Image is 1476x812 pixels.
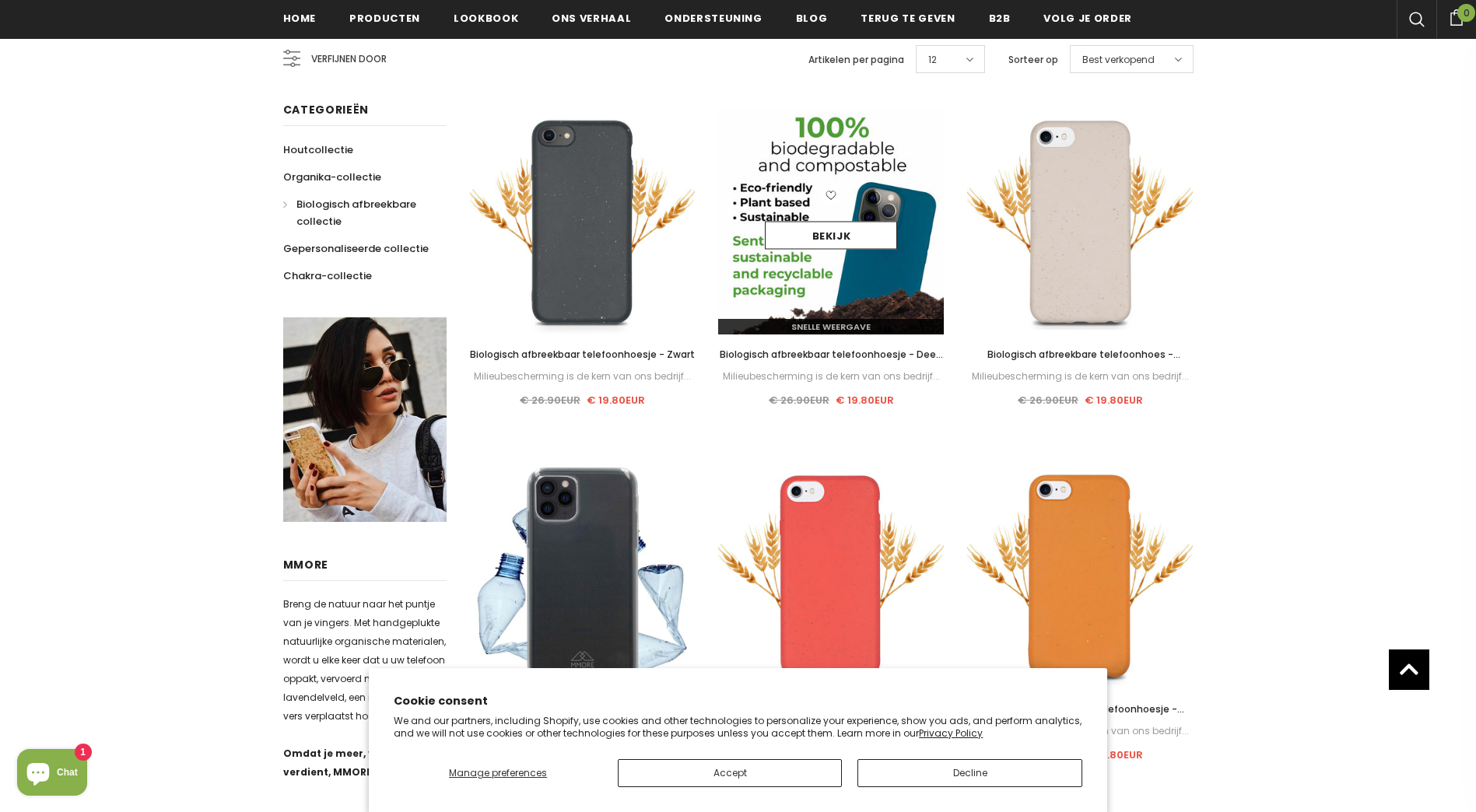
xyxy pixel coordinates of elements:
span: MMORE [283,557,329,572]
span: Chakra-collectie [283,268,372,283]
button: Decline [857,759,1082,787]
span: Categorieën [283,102,370,117]
a: Snelle weergave [718,319,944,334]
span: Terug te geven [861,11,955,26]
a: Gepersonaliseerde collectie [283,235,429,262]
span: € 19.80EUR [587,393,645,408]
span: ondersteuning [664,11,762,26]
span: € 19.80EUR [1085,747,1143,762]
span: € 26.90EUR [520,393,580,408]
span: Verfijnen door [311,51,387,68]
span: € 19.80EUR [836,393,894,408]
span: Biologisch afbreekbare telefoonhoes - Natuurlijk wit [987,348,1180,378]
span: Lookbook [454,11,518,26]
a: Biologisch afbreekbare telefoonhoes - Natuurlijk wit [967,346,1193,363]
img: Biodegradable phone case - Deep Sea Blue [718,109,944,334]
span: B2B [989,11,1011,26]
div: Milieubescherming is de kern van ons bedrijf... [967,368,1193,385]
span: Home [283,11,317,26]
span: € 19.80EUR [1085,393,1143,408]
span: Ons verhaal [552,11,631,26]
span: Houtcollectie [283,142,353,157]
div: Milieubescherming is de kern van ons bedrijf... [470,368,696,385]
span: € 26.90EUR [769,393,829,408]
span: Biologisch afbreekbare collectie [296,197,416,229]
button: Manage preferences [394,759,602,787]
div: Milieubescherming is de kern van ons bedrijf... [718,368,944,385]
span: Snelle weergave [791,320,871,333]
p: We and our partners, including Shopify, use cookies and other technologies to personalize your ex... [394,715,1082,739]
strong: Omdat je meer, veel meer verdient, MMORE. [283,747,420,779]
a: Biologisch afbreekbaar telefoonhoesje - Deep Sea Blue [718,346,944,363]
a: 0 [1436,7,1476,26]
a: Chakra-collectie [283,262,372,289]
button: Accept [618,759,842,787]
span: Blog [796,11,828,26]
span: Best verkopend [1082,52,1155,68]
a: Organika-collectie [283,163,381,191]
span: Producten [349,11,420,26]
span: Organika-collectie [283,170,381,184]
label: Artikelen per pagina [808,52,904,68]
label: Sorteer op [1008,52,1058,68]
inbox-online-store-chat: Shopify online store chat [12,749,92,800]
p: Breng de natuur naar het puntje van je vingers. Met handgeplukte natuurlijke organische materiale... [283,595,447,726]
span: Biologisch afbreekbaar telefoonhoesje - Zwart [470,348,695,361]
a: Bekijk [765,222,897,250]
span: Volg je order [1043,11,1131,26]
span: € 26.90EUR [1018,393,1078,408]
span: Gepersonaliseerde collectie [283,241,429,256]
span: 12 [928,52,937,68]
span: Manage preferences [449,766,547,779]
a: Privacy Policy [919,726,983,740]
span: Biologisch afbreekbaar telefoonhoesje - Deep Sea Blue [720,348,943,378]
h2: Cookie consent [394,693,1082,709]
a: Biologisch afbreekbaar telefoonhoesje - Zwart [470,346,696,363]
a: Biologisch afbreekbare collectie [283,191,429,235]
a: Houtcollectie [283,136,353,163]
span: 0 [1457,4,1475,22]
